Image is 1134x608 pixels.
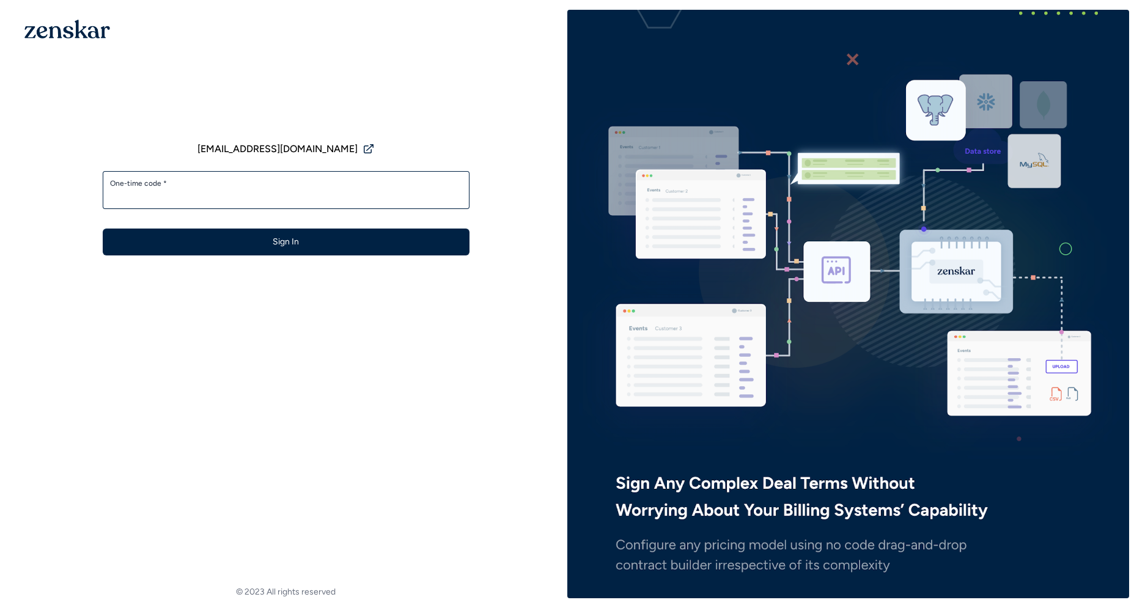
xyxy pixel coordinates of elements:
img: 1OGAJ2xQqyY4LXKgY66KYq0eOWRCkrZdAb3gUhuVAqdWPZE9SRJmCz+oDMSn4zDLXe31Ii730ItAGKgCKgCCgCikA4Av8PJUP... [24,20,110,38]
span: [EMAIL_ADDRESS][DOMAIN_NAME] [197,142,358,156]
footer: © 2023 All rights reserved [5,586,567,598]
label: One-time code * [110,178,462,188]
button: Sign In [103,229,469,255]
